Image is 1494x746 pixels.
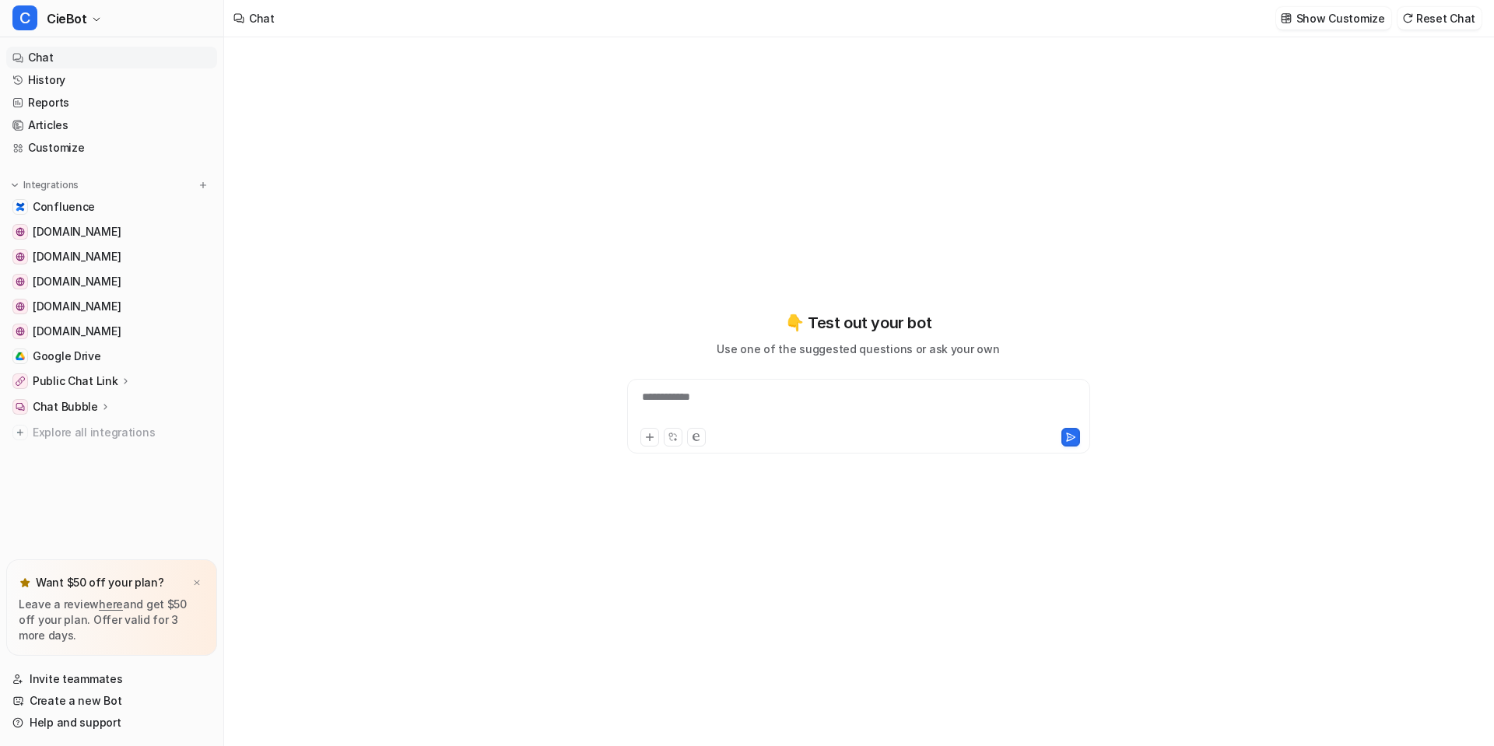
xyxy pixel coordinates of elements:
p: Public Chat Link [33,373,118,389]
a: Reports [6,92,217,114]
img: customize [1281,12,1292,24]
span: [DOMAIN_NAME] [33,224,121,240]
img: Public Chat Link [16,377,25,386]
a: cienapps.com[DOMAIN_NAME] [6,221,217,243]
img: app.cieblink.com [16,277,25,286]
img: expand menu [9,180,20,191]
a: Create a new Bot [6,690,217,712]
span: C [12,5,37,30]
img: Google Drive [16,352,25,361]
a: ConfluenceConfluence [6,196,217,218]
p: Show Customize [1296,10,1385,26]
p: Integrations [23,179,79,191]
span: [DOMAIN_NAME] [33,324,121,339]
p: Want $50 off your plan? [36,575,164,590]
span: [DOMAIN_NAME] [33,274,121,289]
a: Chat [6,47,217,68]
a: Customize [6,137,217,159]
a: ciemetric.com[DOMAIN_NAME] [6,296,217,317]
img: Chat Bubble [16,402,25,412]
span: [DOMAIN_NAME] [33,249,121,264]
a: software.ciemetric.com[DOMAIN_NAME] [6,320,217,342]
a: Articles [6,114,217,136]
img: ciemetric.com [16,302,25,311]
a: here [99,597,123,611]
p: Chat Bubble [33,399,98,415]
a: cieblink.com[DOMAIN_NAME] [6,246,217,268]
a: Explore all integrations [6,422,217,443]
img: reset [1402,12,1413,24]
span: [DOMAIN_NAME] [33,299,121,314]
img: menu_add.svg [198,180,209,191]
a: History [6,69,217,91]
a: Invite teammates [6,668,217,690]
a: Help and support [6,712,217,734]
a: app.cieblink.com[DOMAIN_NAME] [6,271,217,292]
span: Google Drive [33,348,101,364]
img: star [19,576,31,589]
img: x [192,578,202,588]
a: Google DriveGoogle Drive [6,345,217,367]
button: Reset Chat [1398,7,1482,30]
p: Leave a review and get $50 off your plan. Offer valid for 3 more days. [19,597,205,643]
span: Explore all integrations [33,420,211,445]
span: Confluence [33,199,95,215]
img: cienapps.com [16,227,25,236]
img: software.ciemetric.com [16,327,25,336]
img: cieblink.com [16,252,25,261]
p: 👇 Test out your bot [785,311,931,334]
img: Confluence [16,202,25,212]
p: Use one of the suggested questions or ask your own [717,341,999,357]
span: CieBot [47,8,87,30]
button: Integrations [6,177,83,193]
div: Chat [249,10,275,26]
button: Show Customize [1276,7,1391,30]
img: explore all integrations [12,425,28,440]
